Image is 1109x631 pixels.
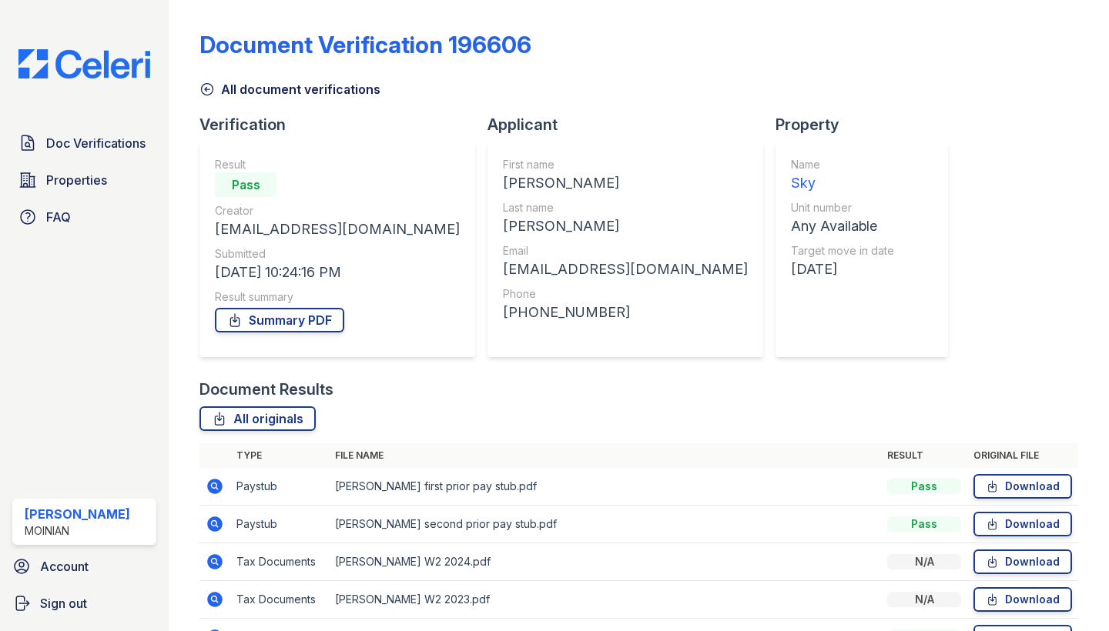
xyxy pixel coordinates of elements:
div: Moinian [25,523,130,539]
a: Doc Verifications [12,128,156,159]
div: [EMAIL_ADDRESS][DOMAIN_NAME] [215,219,460,240]
td: [PERSON_NAME] W2 2024.pdf [329,543,881,581]
div: Submitted [215,246,460,262]
a: Download [973,512,1072,536]
div: Pass [887,479,961,494]
a: Download [973,587,1072,612]
div: Last name [503,200,748,215]
span: FAQ [46,208,71,226]
img: CE_Logo_Blue-a8612792a0a2168367f1c8372b55b34899dd931a85d93a1a3d3e32e68fde9ad4.png [6,49,162,78]
div: Unit number [791,200,894,215]
div: [DATE] 10:24:16 PM [215,262,460,283]
div: Email [503,243,748,259]
a: Name Sky [791,157,894,194]
a: Download [973,549,1072,574]
a: FAQ [12,202,156,232]
div: [DATE] [791,259,894,280]
td: [PERSON_NAME] second prior pay stub.pdf [329,506,881,543]
div: Result [215,157,460,172]
th: Type [230,443,329,468]
div: Pass [215,172,276,197]
div: Sky [791,172,894,194]
div: Result summary [215,289,460,305]
span: Properties [46,171,107,189]
th: Result [881,443,967,468]
span: Sign out [40,594,87,613]
td: Tax Documents [230,581,329,619]
th: File name [329,443,881,468]
div: [PERSON_NAME] [25,505,130,523]
div: Applicant [487,114,776,135]
div: N/A [887,592,961,607]
a: Account [6,551,162,582]
div: [PHONE_NUMBER] [503,302,748,323]
div: Document Results [199,379,333,400]
div: [PERSON_NAME] [503,215,748,237]
a: Summary PDF [215,308,344,332]
td: Tax Documents [230,543,329,581]
span: Account [40,557,89,576]
div: Name [791,157,894,172]
th: Original file [967,443,1078,468]
div: Pass [887,516,961,532]
div: Phone [503,286,748,302]
a: Properties [12,165,156,195]
td: [PERSON_NAME] first prior pay stub.pdf [329,468,881,506]
div: Document Verification 196606 [199,31,531,58]
span: Doc Verifications [46,134,146,152]
td: [PERSON_NAME] W2 2023.pdf [329,581,881,619]
div: Any Available [791,215,894,237]
a: All originals [199,406,316,431]
div: Verification [199,114,487,135]
div: [PERSON_NAME] [503,172,748,194]
div: First name [503,157,748,172]
div: [EMAIL_ADDRESS][DOMAIN_NAME] [503,259,748,280]
div: Property [776,114,960,135]
div: N/A [887,554,961,569]
td: Paystub [230,468,329,506]
a: Download [973,474,1072,499]
div: Target move in date [791,243,894,259]
div: Creator [215,203,460,219]
a: Sign out [6,588,162,619]
a: All document verifications [199,80,380,98]
td: Paystub [230,506,329,543]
